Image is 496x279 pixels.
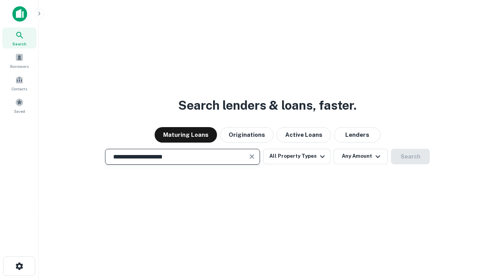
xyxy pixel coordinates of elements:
[155,127,217,143] button: Maturing Loans
[14,108,25,114] span: Saved
[12,6,27,22] img: capitalize-icon.png
[220,127,274,143] button: Originations
[246,151,257,162] button: Clear
[178,96,356,115] h3: Search lenders & loans, faster.
[2,50,36,71] a: Borrowers
[263,149,331,164] button: All Property Types
[334,127,381,143] button: Lenders
[277,127,331,143] button: Active Loans
[2,72,36,93] a: Contacts
[2,28,36,48] a: Search
[334,149,388,164] button: Any Amount
[10,63,29,69] span: Borrowers
[12,86,27,92] span: Contacts
[2,95,36,116] a: Saved
[12,41,26,47] span: Search
[457,217,496,254] iframe: Chat Widget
